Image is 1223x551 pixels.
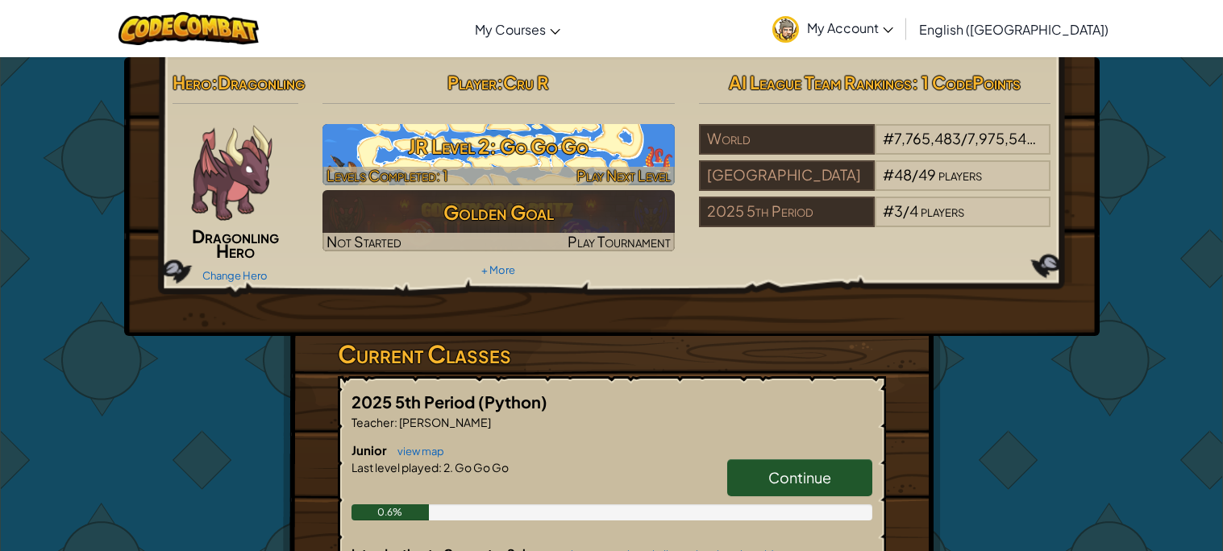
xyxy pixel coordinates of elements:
[912,165,918,184] span: /
[883,165,894,184] span: #
[1038,129,1081,147] span: players
[327,232,401,251] span: Not Started
[772,16,799,43] img: avatar
[768,468,831,487] span: Continue
[918,165,936,184] span: 49
[467,7,568,51] a: My Courses
[764,3,901,54] a: My Account
[894,165,912,184] span: 48
[322,190,675,251] img: Golden Goal
[699,212,1051,230] a: 2025 5th Period#3/4players
[912,71,1021,93] span: : 1 CodePoints
[961,129,967,147] span: /
[173,71,211,93] span: Hero
[475,21,546,38] span: My Courses
[453,460,509,474] span: Go Go Go
[503,71,549,93] span: Cru R
[699,160,875,191] div: [GEOGRAPHIC_DATA]
[119,12,260,45] img: CodeCombat logo
[481,263,515,276] a: + More
[909,201,918,220] span: 4
[322,128,675,164] h3: JR Level 2: Go Go Go
[894,201,903,220] span: 3
[327,166,448,184] span: Levels Completed: 1
[389,445,444,458] a: view map
[352,391,478,412] span: 2025 5th Period
[338,336,886,372] h3: Current Classes
[322,124,675,185] img: JR Level 2: Go Go Go
[218,71,305,93] span: Dragonling
[478,391,547,412] span: (Python)
[184,124,281,221] img: dragonling.png
[397,415,491,429] span: [PERSON_NAME]
[352,415,394,429] span: Teacher
[442,460,453,474] span: 2.
[192,225,279,262] span: Dragonling Hero
[447,71,497,93] span: Player
[497,71,503,93] span: :
[394,415,397,429] span: :
[921,201,964,220] span: players
[967,129,1036,147] span: 7,975,545
[938,165,982,184] span: players
[729,71,912,93] span: AI League Team Rankings
[699,176,1051,194] a: [GEOGRAPHIC_DATA]#48/49players
[202,269,268,282] a: Change Hero
[568,232,671,251] span: Play Tournament
[883,129,894,147] span: #
[903,201,909,220] span: /
[352,504,430,520] div: 0.6%
[911,7,1117,51] a: English ([GEOGRAPHIC_DATA])
[699,139,1051,158] a: World#7,765,483/7,975,545players
[322,194,675,230] h3: Golden Goal
[919,21,1109,38] span: English ([GEOGRAPHIC_DATA])
[807,19,893,36] span: My Account
[211,71,218,93] span: :
[322,190,675,251] a: Golden GoalNot StartedPlay Tournament
[439,460,442,474] span: :
[322,124,675,185] a: Play Next Level
[699,124,875,155] div: World
[699,197,875,227] div: 2025 5th Period
[883,201,894,220] span: #
[352,460,439,474] span: Last level played
[352,442,389,458] span: Junior
[576,166,671,184] span: Play Next Level
[894,129,961,147] span: 7,765,483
